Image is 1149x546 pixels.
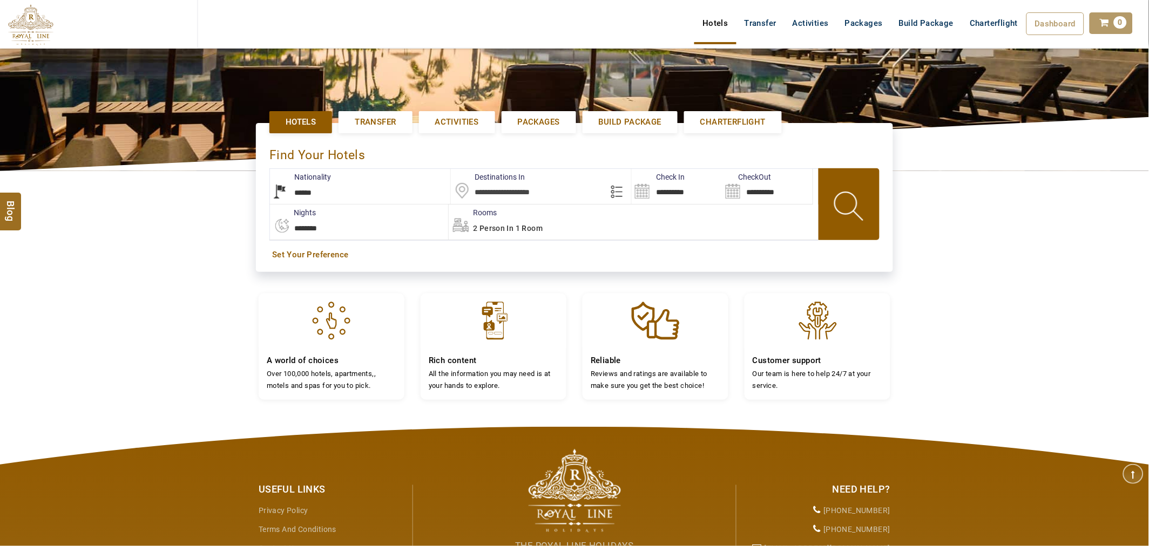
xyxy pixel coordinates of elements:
[700,117,766,128] span: Charterflight
[736,12,785,34] a: Transfer
[970,18,1018,28] span: Charterflight
[1090,12,1133,34] a: 0
[473,224,543,233] span: 2 Person in 1 Room
[837,12,891,34] a: Packages
[269,136,880,168] div: Find Your Hotels
[8,4,53,45] img: The Royal Line Holidays
[684,111,782,133] a: Charterflight
[753,356,882,366] h4: Customer support
[632,169,722,204] input: Search
[891,12,962,34] a: Build Package
[591,368,720,391] p: Reviews and ratings are available to make sure you get the best choice!
[632,172,685,182] label: Check In
[429,368,558,391] p: All the information you may need is at your hands to explore.
[785,12,837,34] a: Activities
[1035,19,1076,29] span: Dashboard
[339,111,412,133] a: Transfer
[694,12,736,34] a: Hotels
[518,117,560,128] span: Packages
[722,172,772,182] label: CheckOut
[259,482,404,496] div: Useful Links
[270,172,331,182] label: Nationality
[435,117,479,128] span: Activities
[286,117,316,128] span: Hotels
[419,111,495,133] a: Activities
[272,249,877,261] a: Set Your Preference
[451,172,525,182] label: Destinations In
[502,111,576,133] a: Packages
[583,111,678,133] a: Build Package
[355,117,396,128] span: Transfer
[4,201,18,210] span: Blog
[753,368,882,391] p: Our team is here to help 24/7 at your service.
[449,207,497,218] label: Rooms
[529,449,621,533] img: The Royal Line Holidays
[267,356,396,366] h4: A world of choices
[722,169,813,204] input: Search
[259,525,336,534] a: Terms and Conditions
[1114,16,1127,29] span: 0
[591,356,720,366] h4: Reliable
[745,520,890,539] li: [PHONE_NUMBER]
[269,111,332,133] a: Hotels
[745,501,890,520] li: [PHONE_NUMBER]
[429,356,558,366] h4: Rich content
[269,207,316,218] label: nights
[599,117,661,128] span: Build Package
[745,482,890,496] div: Need Help?
[962,12,1026,34] a: Charterflight
[259,506,308,515] a: Privacy Policy
[267,368,396,391] p: Over 100,000 hotels, apartments,, motels and spas for you to pick.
